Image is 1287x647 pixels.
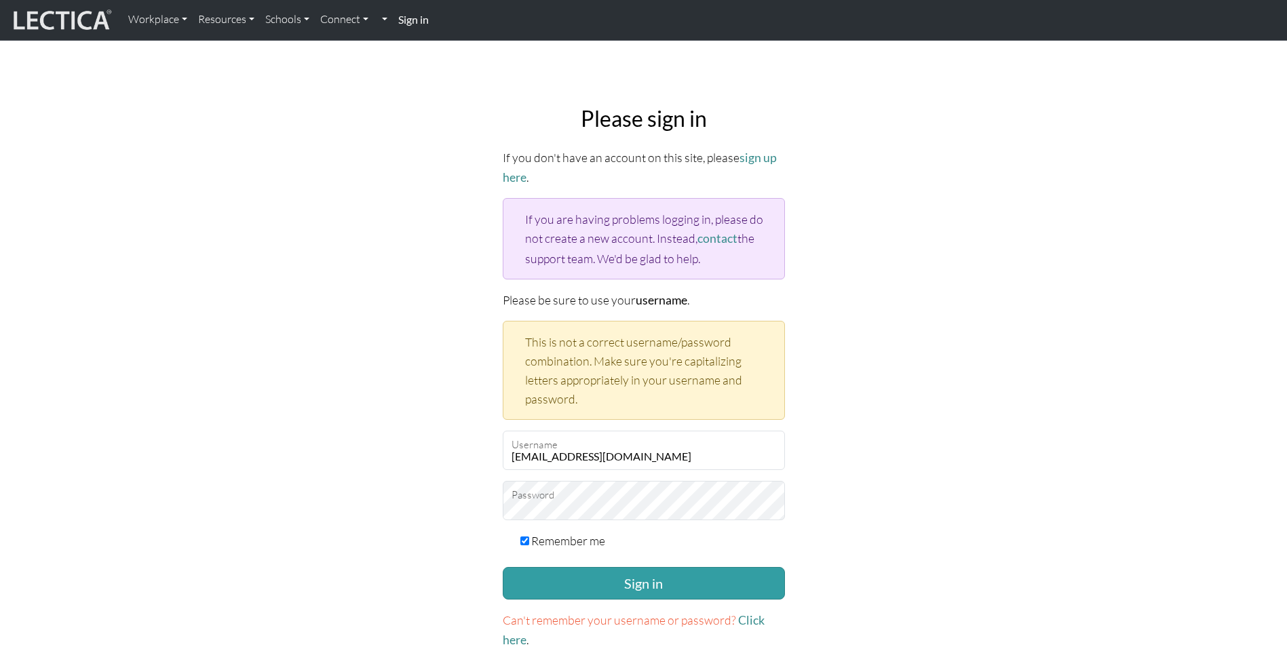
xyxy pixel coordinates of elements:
[503,431,785,470] input: Username
[315,5,374,34] a: Connect
[503,290,785,310] p: Please be sure to use your .
[503,567,785,600] button: Sign in
[503,148,785,187] p: If you don't have an account on this site, please .
[503,612,736,627] span: Can't remember your username or password?
[503,321,785,420] div: This is not a correct username/password combination. Make sure you're capitalizing letters approp...
[260,5,315,34] a: Schools
[503,198,785,279] div: If you are having problems logging in, please do not create a new account. Instead, the support t...
[123,5,193,34] a: Workplace
[636,293,687,307] strong: username
[503,106,785,132] h2: Please sign in
[393,5,434,35] a: Sign in
[531,531,605,550] label: Remember me
[193,5,260,34] a: Resources
[697,231,737,246] a: contact
[398,13,429,26] strong: Sign in
[10,7,112,33] img: lecticalive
